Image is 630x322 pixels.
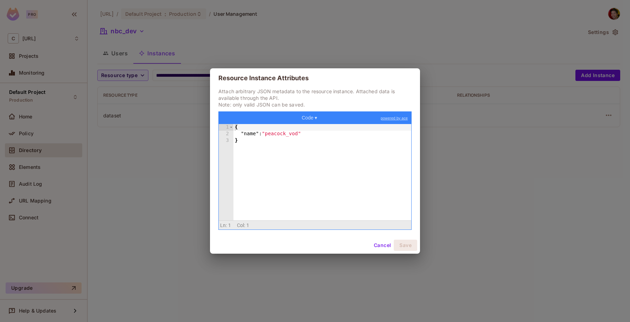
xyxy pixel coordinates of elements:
p: Attach arbitrary JSON metadata to the resource instance. Attached data is available through the A... [218,88,412,108]
span: 1 [228,222,231,228]
div: 3 [219,137,233,144]
button: Cancel [371,240,394,251]
button: Save [394,240,417,251]
button: Format JSON data, with proper indentation and line feeds (Ctrl+I) [220,113,229,122]
a: powered by ace [377,112,411,124]
button: Code ▾ [299,113,320,122]
button: Sort contents [241,113,250,122]
h2: Resource Instance Attributes [210,68,420,88]
button: Compact JSON data, remove all whitespaces (Ctrl+Shift+I) [231,113,240,122]
button: Filter, sort, or transform contents [252,113,261,122]
button: Undo last action (Ctrl+Z) [275,113,285,122]
div: 1 [219,124,233,131]
div: 2 [219,131,233,137]
button: Redo (Ctrl+Shift+Z) [286,113,295,122]
button: Repair JSON: fix quotes and escape characters, remove comments and JSONP notation, turn JavaScrip... [262,113,271,122]
span: Ln: [220,222,227,228]
span: Col: [237,222,245,228]
span: 1 [246,222,249,228]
